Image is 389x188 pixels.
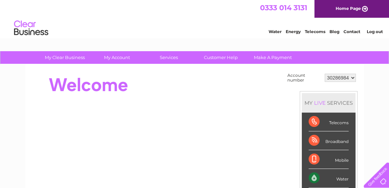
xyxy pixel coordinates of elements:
td: Account number [286,71,323,84]
a: Blog [329,29,339,34]
a: My Account [89,51,145,64]
div: Broadband [309,131,349,150]
img: logo.png [14,18,49,39]
a: Make A Payment [245,51,301,64]
a: Log out [366,29,382,34]
a: Energy [286,29,301,34]
a: My Clear Business [37,51,93,64]
a: Telecoms [305,29,325,34]
div: Telecoms [309,113,349,131]
div: Water [309,169,349,188]
a: Water [269,29,282,34]
a: Customer Help [193,51,249,64]
a: Services [141,51,197,64]
div: MY SERVICES [302,93,355,113]
a: 0333 014 3131 [260,3,307,12]
div: LIVE [313,100,327,106]
div: Mobile [309,150,349,169]
a: Contact [343,29,360,34]
div: Clear Business is a trading name of Verastar Limited (registered in [GEOGRAPHIC_DATA] No. 3667643... [33,4,356,33]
